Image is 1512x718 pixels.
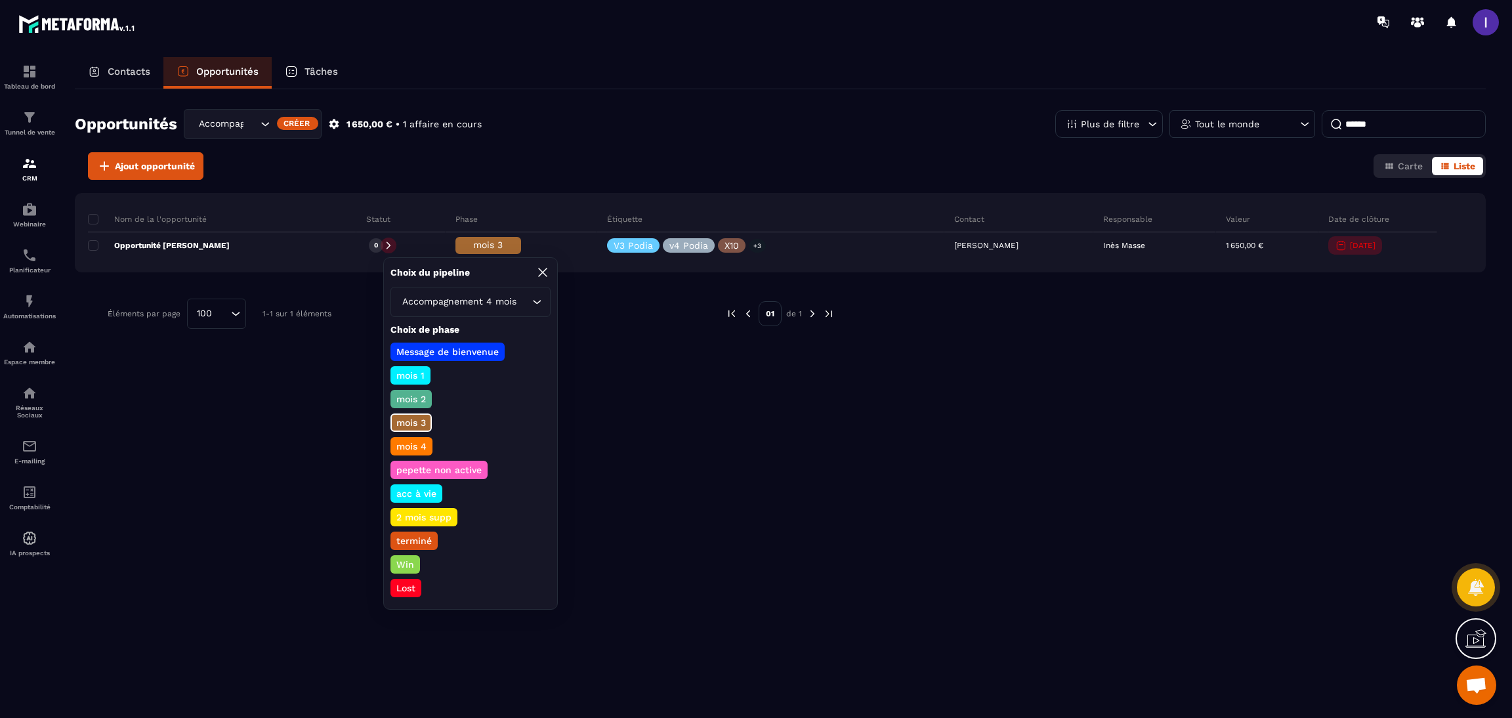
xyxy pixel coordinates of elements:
img: automations [22,293,37,309]
span: Ajout opportunité [115,159,195,173]
p: Comptabilité [3,503,56,511]
p: Plus de filtre [1081,119,1139,129]
p: Phase [455,214,478,224]
p: CRM [3,175,56,182]
p: Choix du pipeline [390,266,470,279]
a: emailemailE-mailing [3,429,56,475]
a: automationsautomationsAutomatisations [3,284,56,329]
a: Contacts [75,57,163,89]
button: Ajout opportunité [88,152,203,180]
p: Choix de phase [390,324,551,336]
a: formationformationTableau de bord [3,54,56,100]
p: Date de clôture [1328,214,1389,224]
p: • [396,118,400,131]
input: Search for option [519,295,529,309]
p: Inès Masse [1103,241,1145,250]
div: Créer [277,117,318,130]
p: mois 1 [394,369,427,382]
p: Statut [366,214,390,224]
p: Tunnel de vente [3,129,56,136]
p: Message de bienvenue [394,345,501,358]
div: Search for option [184,109,322,139]
p: pepette non active [394,463,484,476]
p: 01 [759,301,782,326]
div: Search for option [187,299,246,329]
p: de 1 [786,308,802,319]
p: Webinaire [3,221,56,228]
img: automations [22,530,37,546]
p: Win [394,558,416,571]
p: 1 affaire en cours [403,118,482,131]
a: schedulerschedulerPlanificateur [3,238,56,284]
input: Search for option [244,117,257,131]
p: Valeur [1226,214,1250,224]
img: formation [22,110,37,125]
p: v4 Podia [669,241,708,250]
p: Éléments par page [108,309,180,318]
p: Tâches [304,66,338,77]
img: scheduler [22,247,37,263]
p: mois 2 [394,392,428,406]
p: 1 650,00 € [1226,241,1263,250]
span: mois 3 [473,240,503,250]
a: automationsautomationsEspace membre [3,329,56,375]
p: 1 650,00 € [346,118,392,131]
h2: Opportunités [75,111,177,137]
p: mois 3 [394,416,428,429]
p: Réseaux Sociaux [3,404,56,419]
p: Étiquette [607,214,642,224]
a: formationformationTunnel de vente [3,100,56,146]
a: automationsautomationsWebinaire [3,192,56,238]
img: automations [22,339,37,355]
p: Planificateur [3,266,56,274]
a: Tâches [272,57,351,89]
img: formation [22,156,37,171]
img: prev [726,308,738,320]
p: Espace membre [3,358,56,366]
p: terminé [394,534,434,547]
img: next [807,308,818,320]
span: Liste [1454,161,1475,171]
p: Contact [954,214,984,224]
button: Liste [1432,157,1483,175]
p: Tout le monde [1195,119,1259,129]
p: Contacts [108,66,150,77]
img: accountant [22,484,37,500]
img: prev [742,308,754,320]
span: Accompagnement 4 mois [196,117,244,131]
p: Automatisations [3,312,56,320]
a: formationformationCRM [3,146,56,192]
p: +3 [749,239,766,253]
p: Opportunités [196,66,259,77]
p: Opportunité [PERSON_NAME] [88,240,230,251]
img: formation [22,64,37,79]
p: V3 Podia [614,241,653,250]
img: logo [18,12,136,35]
p: Lost [394,581,417,595]
span: Carte [1398,161,1423,171]
p: E-mailing [3,457,56,465]
p: Responsable [1103,214,1152,224]
a: Opportunités [163,57,272,89]
p: 0 [374,241,378,250]
div: Search for option [390,287,551,317]
p: acc à vie [394,487,438,500]
img: social-network [22,385,37,401]
span: 100 [192,306,217,321]
img: automations [22,201,37,217]
img: email [22,438,37,454]
p: 1-1 sur 1 éléments [262,309,331,318]
span: Accompagnement 4 mois [399,295,519,309]
input: Search for option [217,306,228,321]
a: Ouvrir le chat [1457,665,1496,705]
p: Nom de la l'opportunité [88,214,207,224]
p: 2 mois supp [394,511,453,524]
a: accountantaccountantComptabilité [3,475,56,520]
button: Carte [1376,157,1431,175]
p: mois 4 [394,440,429,453]
p: [DATE] [1350,241,1375,250]
img: next [823,308,835,320]
a: social-networksocial-networkRéseaux Sociaux [3,375,56,429]
p: X10 [724,241,739,250]
p: IA prospects [3,549,56,557]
